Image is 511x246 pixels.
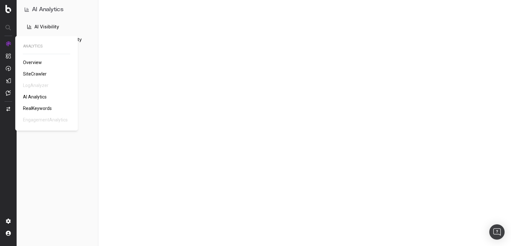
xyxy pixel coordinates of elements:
[489,224,505,240] div: Open Intercom Messenger
[23,60,42,65] span: Overview
[6,231,11,236] img: My account
[23,71,47,76] span: SiteCrawler
[6,78,11,83] img: Studio
[24,5,90,14] button: AI Analytics
[6,66,11,71] img: Activation
[23,94,47,99] span: AI Analytics
[6,107,10,111] img: Switch project
[22,22,93,32] a: AI Visibility
[23,71,49,77] a: SiteCrawler
[23,106,52,111] span: RealKeywords
[23,59,44,66] a: Overview
[6,90,11,96] img: Assist
[6,41,11,46] img: Analytics
[23,94,49,100] a: AI Analytics
[23,44,70,49] span: ANALYTICS
[32,5,64,14] h1: AI Analytics
[22,34,93,45] a: AI Live-Crawl Activity
[6,53,11,59] img: Intelligence
[5,5,11,13] img: Botify logo
[23,105,54,112] a: RealKeywords
[6,219,11,224] img: Setting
